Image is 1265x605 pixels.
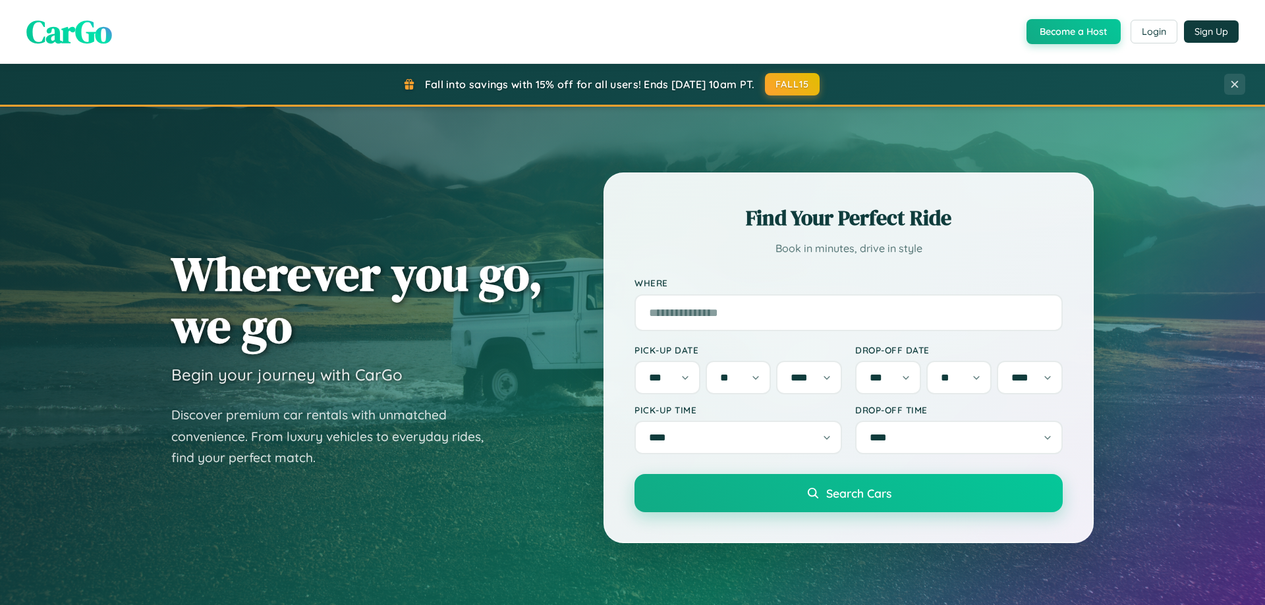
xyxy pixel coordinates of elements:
p: Discover premium car rentals with unmatched convenience. From luxury vehicles to everyday rides, ... [171,404,501,469]
button: Become a Host [1026,19,1121,44]
span: Fall into savings with 15% off for all users! Ends [DATE] 10am PT. [425,78,755,91]
label: Where [634,278,1063,289]
label: Drop-off Time [855,404,1063,415]
h1: Wherever you go, we go [171,248,543,352]
button: Sign Up [1184,20,1239,43]
h2: Find Your Perfect Ride [634,203,1063,232]
button: FALL15 [765,73,820,95]
label: Pick-up Time [634,404,842,415]
h3: Begin your journey with CarGo [171,365,403,384]
label: Drop-off Date [855,344,1063,355]
p: Book in minutes, drive in style [634,239,1063,258]
button: Search Cars [634,474,1063,512]
span: Search Cars [826,486,891,500]
span: CarGo [26,10,112,53]
button: Login [1131,20,1177,43]
label: Pick-up Date [634,344,842,355]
